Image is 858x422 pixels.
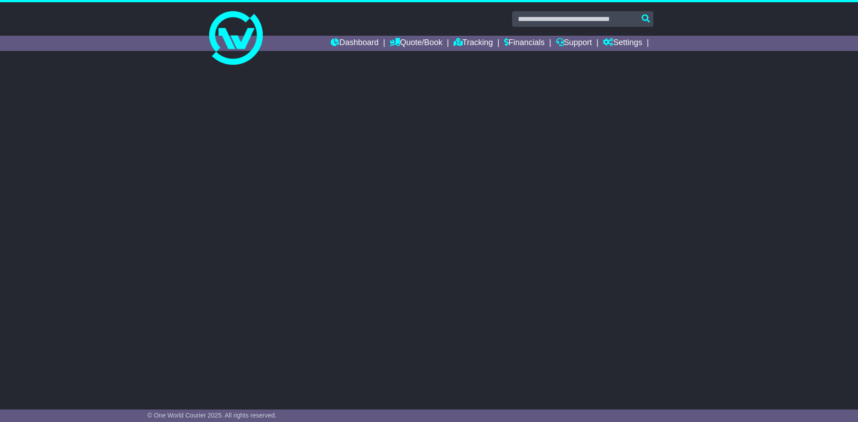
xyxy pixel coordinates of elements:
[331,36,379,51] a: Dashboard
[603,36,642,51] a: Settings
[504,36,545,51] a: Financials
[454,36,493,51] a: Tracking
[556,36,592,51] a: Support
[390,36,442,51] a: Quote/Book
[147,412,277,419] span: © One World Courier 2025. All rights reserved.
